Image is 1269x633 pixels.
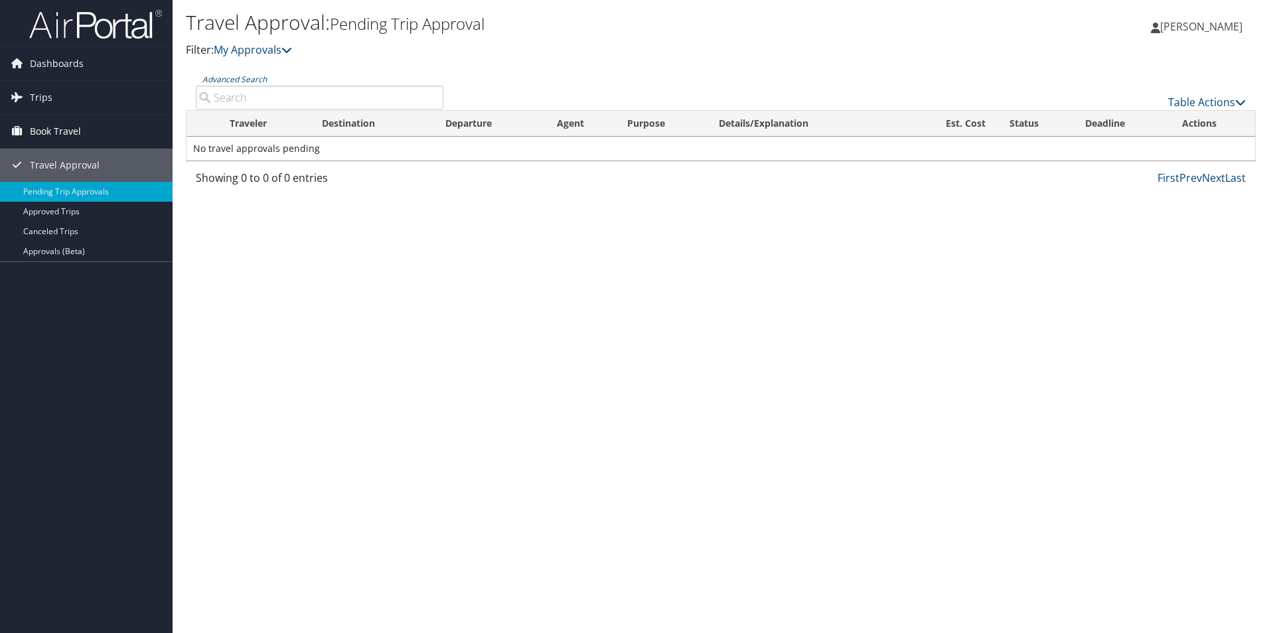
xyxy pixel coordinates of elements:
a: Next [1202,171,1225,185]
p: Filter: [186,42,899,59]
a: Table Actions [1168,95,1246,109]
span: Trips [30,81,52,114]
img: airportal-logo.png [29,9,162,40]
th: Purpose [615,111,707,137]
a: Prev [1179,171,1202,185]
th: Actions [1170,111,1255,137]
small: Pending Trip Approval [330,13,485,35]
th: Status: activate to sort column ascending [998,111,1073,137]
a: My Approvals [214,42,292,57]
input: Advanced Search [196,86,443,109]
a: Last [1225,171,1246,185]
a: Advanced Search [202,74,267,85]
th: Details/Explanation [707,111,904,137]
div: Showing 0 to 0 of 0 entries [196,170,443,192]
a: [PERSON_NAME] [1151,7,1256,46]
span: Book Travel [30,115,81,148]
th: Est. Cost: activate to sort column ascending [904,111,998,137]
span: Travel Approval [30,149,100,182]
th: Traveler: activate to sort column ascending [218,111,310,137]
th: Agent [545,111,616,137]
th: Departure: activate to sort column ascending [433,111,545,137]
th: Destination: activate to sort column ascending [310,111,433,137]
td: No travel approvals pending [187,137,1255,161]
a: First [1157,171,1179,185]
th: Deadline: activate to sort column descending [1073,111,1171,137]
span: Dashboards [30,47,84,80]
h1: Travel Approval: [186,9,899,36]
span: [PERSON_NAME] [1160,19,1242,34]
